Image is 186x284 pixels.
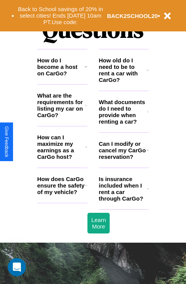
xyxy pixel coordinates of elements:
h3: What documents do I need to provide when renting a car? [99,99,147,125]
h3: Can I modify or cancel my CarGo reservation? [99,140,146,160]
h3: How can I maximize my earnings as a CarGo host? [37,134,85,160]
button: Back to School savings of 20% in select cities! Ends [DATE] 10am PT.Use code: [14,4,107,28]
h3: How does CarGo ensure the safety of my vehicle? [37,176,85,195]
h3: How old do I need to be to rent a car with CarGo? [99,57,147,83]
iframe: Intercom live chat [8,258,26,276]
h3: Is insurance included when I rent a car through CarGo? [99,176,147,202]
h3: What are the requirements for listing my car on CarGo? [37,92,85,118]
div: Give Feedback [4,126,9,157]
h3: How do I become a host on CarGo? [37,57,84,77]
button: Learn More [87,213,110,233]
b: BACK2SCHOOL20 [107,13,158,19]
